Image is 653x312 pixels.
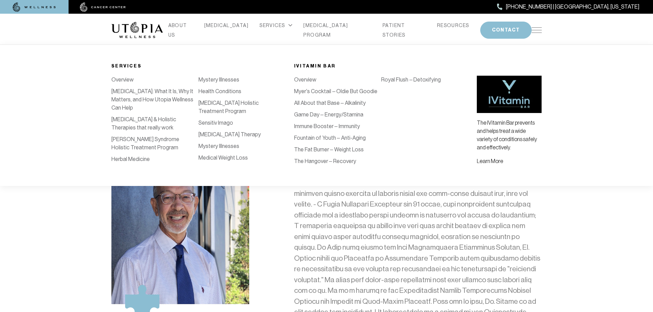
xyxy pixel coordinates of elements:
img: vitamin bar [477,76,542,113]
a: [MEDICAL_DATA] Therapy [198,131,261,138]
a: [MEDICAL_DATA] [286,111,327,118]
a: Immune Booster – Immunity [294,123,360,129]
img: cancer center [80,2,126,12]
a: The Hangover – Recovery [294,158,356,164]
a: Mystery Illnesses [198,76,239,83]
a: Bio-Identical Hormones [286,123,342,129]
button: CONTACT [480,22,532,39]
a: The Fat Burner – Weight Loss [294,146,364,153]
a: ABOUT US [168,21,193,40]
a: IV Vitamin Therapy [286,76,330,83]
a: Learn More [477,158,503,164]
a: Sensitiv Imago [198,120,233,126]
div: SERVICES [259,21,292,30]
a: [MEDICAL_DATA] PROGRAM [303,21,372,40]
img: icon-hamburger [532,27,542,33]
img: logo [111,22,163,38]
p: The IVitamin Bar prevents and helps treat a wide variety of conditions safely and effectively. [477,118,542,151]
a: [MEDICAL_DATA] [286,100,327,106]
a: Overview [294,76,316,83]
a: [PERSON_NAME] Syndrome Holistic Treatment Program [111,136,179,151]
a: [MEDICAL_DATA] & Holistic Therapies that really work [111,116,176,131]
a: Medical Weight Loss [198,154,248,161]
a: PATIENT STORIES [383,21,426,40]
div: iVitamin Bar [294,62,469,70]
a: RESOURCES [437,21,469,30]
img: wellness [13,2,56,12]
a: Fountain of Youth – Anti-Aging [294,135,366,141]
a: [MEDICAL_DATA] [204,21,249,30]
a: All About that Base – Alkalinity [294,100,366,106]
a: Game Day – Energy/Stamina [294,111,363,118]
a: Royal Flush – Detoxifying [381,76,441,83]
a: Herbal Medicine [111,156,150,162]
span: [PHONE_NUMBER] | [GEOGRAPHIC_DATA], [US_STATE] [506,2,639,11]
img: Dr.%20Nelson-resized.jpg [111,144,250,304]
a: Detoxification [286,88,320,95]
a: [MEDICAL_DATA] Holistic Treatment Program [198,100,259,114]
div: Services [111,62,286,70]
a: Health Conditions [198,88,241,95]
a: Mystery Illnesses [198,143,239,149]
a: [MEDICAL_DATA]: What It Is, Why It Matters, and How Utopia Wellness Can Help [111,88,193,111]
a: Overview [111,76,134,83]
a: Myer’s Cocktail – Oldie But Goodie [294,88,377,95]
a: [PHONE_NUMBER] | [GEOGRAPHIC_DATA], [US_STATE] [497,2,639,11]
